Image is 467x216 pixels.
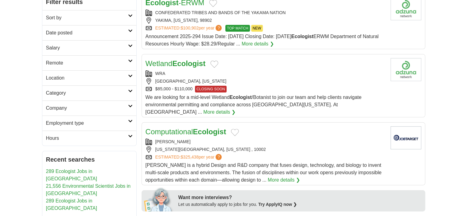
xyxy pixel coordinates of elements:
[146,139,386,145] div: [PERSON_NAME]
[42,116,136,131] a: Employment type
[46,59,128,67] h2: Remote
[46,29,128,37] h2: Date posted
[46,104,128,112] h2: Company
[46,74,128,82] h2: Location
[146,34,379,46] span: ­­­­­­­­­­­­­­­­­­­­­­­­­­­­­­­­­­Announcement 2025-294 Issue Date: [DATE] Closing Date: [DATE] E...
[46,169,97,181] a: 289 Ecologist Jobs in [GEOGRAPHIC_DATA]
[181,26,198,30] span: $100,902
[178,194,422,201] div: Want more interviews?
[291,34,313,39] strong: Ecologist
[195,86,227,92] span: CLOSING SOON
[251,25,263,32] span: NEW
[46,135,128,142] h2: Hours
[46,89,128,97] h2: Category
[146,10,386,16] div: CONFEDERATED TRIBES AND BANDS OF THE YAKAMA NATION
[155,25,223,32] a: ESTIMATED:$100,902per year?
[216,154,222,160] span: ?
[231,129,239,136] button: Add to favorite jobs
[146,146,386,153] div: [US_STATE][GEOGRAPHIC_DATA], [US_STATE] , 10002
[193,128,226,136] strong: Ecologist
[258,202,297,207] a: Try ApplyIQ now ❯
[46,44,128,52] h2: Salary
[146,17,386,24] div: YAKIMA, [US_STATE], 98902
[42,40,136,55] a: Salary
[172,59,205,68] strong: Ecologist
[155,154,223,160] a: ESTIMATED:$325,438per year?
[46,198,97,211] a: 289 Ecologist Jobs in [GEOGRAPHIC_DATA]
[42,55,136,70] a: Remote
[46,120,128,127] h2: Employment type
[146,78,386,84] div: [GEOGRAPHIC_DATA], [US_STATE]
[203,108,235,116] a: More details ❯
[42,131,136,146] a: Hours
[242,40,274,48] a: More details ❯
[146,128,226,136] a: ComputationalEcologist
[146,163,382,183] span: [PERSON_NAME] is a hybrid Design and R&D company that fuses design, technology, and biology to in...
[225,25,250,32] span: TOP MATCH
[42,10,136,25] a: Sort by
[42,25,136,40] a: Date posted
[42,85,136,100] a: Category
[210,61,218,68] button: Add to favorite jobs
[146,95,362,115] span: We are looking for a mid-level Wetland /Botanist to join our team and help clients navigate envir...
[42,100,136,116] a: Company
[146,86,386,92] div: $85,000 - $110,000
[216,25,222,31] span: ?
[146,70,386,77] div: WRA
[42,70,136,85] a: Location
[181,155,198,159] span: $325,438
[146,59,206,68] a: WetlandEcologist
[144,187,174,211] img: apply-iq-scientist.png
[178,201,422,208] div: Let us automatically apply to jobs for you.
[268,176,300,184] a: More details ❯
[46,14,128,22] h2: Sort by
[46,155,133,164] h2: Recent searches
[230,95,252,100] strong: Ecologist
[391,126,421,149] img: Company logo
[391,58,421,81] img: Company logo
[46,183,131,196] a: 21,556 Environmental Scientist Jobs in [GEOGRAPHIC_DATA]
